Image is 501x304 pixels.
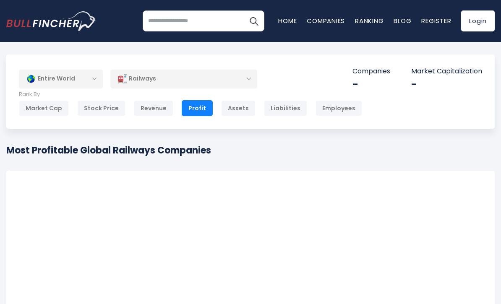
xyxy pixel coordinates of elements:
div: Market Cap [19,100,69,116]
div: Assets [221,100,256,116]
div: - [411,78,482,91]
a: Go to homepage [6,11,97,31]
div: Profit [182,100,213,116]
a: Blog [394,16,411,25]
p: Companies [352,67,390,76]
a: Companies [307,16,345,25]
div: Liabilities [264,100,307,116]
p: Market Capitalization [411,67,482,76]
a: Login [461,10,495,31]
h1: Most Profitable Global Railways Companies [6,143,211,157]
div: - [352,78,390,91]
div: Entire World [19,69,103,88]
button: Search [243,10,264,31]
a: Ranking [355,16,384,25]
a: Register [421,16,451,25]
div: Revenue [134,100,173,116]
img: bullfincher logo [6,11,97,31]
div: Stock Price [77,100,125,116]
a: Home [278,16,297,25]
div: Railways [110,69,257,88]
div: Employees [316,100,362,116]
p: Rank By [19,91,362,98]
